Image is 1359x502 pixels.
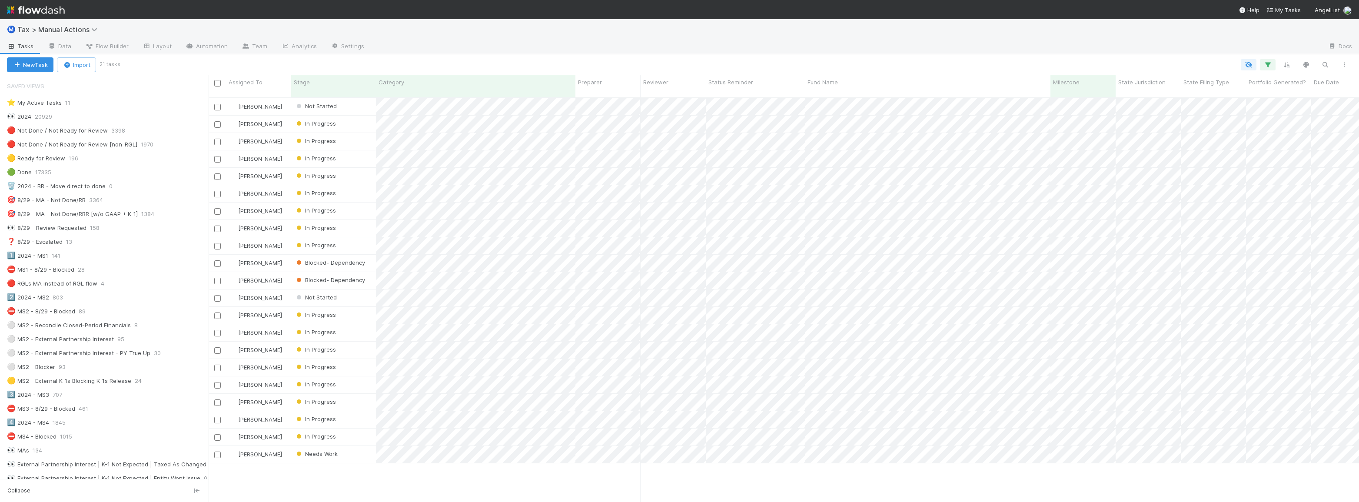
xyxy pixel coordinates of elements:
[214,417,221,423] input: Toggle Row Selected
[79,306,94,317] span: 89
[7,431,56,442] div: MS4 - Blocked
[7,348,150,359] div: MS2 - External Partnership Interest - PY True Up
[7,3,65,17] img: logo-inverted-e16ddd16eac7371096b0.svg
[295,207,336,214] span: In Progress
[214,452,221,458] input: Toggle Row Selected
[78,40,136,54] a: Flow Builder
[229,293,282,302] div: [PERSON_NAME]
[230,242,237,249] img: avatar_cfa6ccaa-c7d9-46b3-b608-2ec56ecf97ad.png
[238,277,282,284] span: [PERSON_NAME]
[230,190,237,197] img: avatar_d45d11ee-0024-4901-936f-9df0a9cc3b4e.png
[230,329,237,336] img: avatar_cfa6ccaa-c7d9-46b3-b608-2ec56ecf97ad.png
[229,259,282,267] div: [PERSON_NAME]
[89,195,112,206] span: 3364
[7,307,16,315] span: ⛔
[229,276,282,285] div: [PERSON_NAME]
[7,432,16,440] span: ⛔
[214,347,221,354] input: Toggle Row Selected
[295,276,365,283] span: Blocked- Dependency
[7,153,65,164] div: Ready for Review
[7,293,16,301] span: 2️⃣
[1183,78,1229,86] span: State Filing Type
[7,195,86,206] div: 8/29 - MA - Not Done/RR
[295,398,336,405] span: In Progress
[230,173,237,180] img: avatar_cfa6ccaa-c7d9-46b3-b608-2ec56ecf97ad.png
[7,113,16,120] span: 👀
[229,380,282,389] div: [PERSON_NAME]
[60,431,81,442] span: 1015
[101,278,113,289] span: 4
[7,266,16,273] span: ⛔
[7,306,75,317] div: MS2 - 8/29 - Blocked
[1118,78,1166,86] span: State Jurisdiction
[229,120,282,128] div: [PERSON_NAME]
[295,311,336,318] span: In Progress
[229,328,282,337] div: [PERSON_NAME]
[229,450,282,459] div: [PERSON_NAME]
[214,382,221,389] input: Toggle Row Selected
[53,389,71,400] span: 707
[238,225,282,232] span: [PERSON_NAME]
[295,362,336,371] div: In Progress
[295,172,336,179] span: In Progress
[295,102,337,110] div: Not Started
[214,121,221,128] input: Toggle Row Selected
[214,330,221,336] input: Toggle Row Selected
[295,432,336,441] div: In Progress
[1249,78,1306,86] span: Portfolio Generated?
[7,196,16,203] span: 🎯
[295,449,338,458] div: Needs Work
[90,223,108,233] span: 158
[238,399,282,406] span: [PERSON_NAME]
[7,77,44,95] span: Saved Views
[229,189,282,198] div: [PERSON_NAME]
[295,397,336,406] div: In Progress
[295,241,336,249] div: In Progress
[7,223,86,233] div: 8/29 - Review Requested
[230,381,237,388] img: avatar_66854b90-094e-431f-b713-6ac88429a2b8.png
[35,167,60,178] span: 17335
[230,294,237,301] img: avatar_66854b90-094e-431f-b713-6ac88429a2b8.png
[238,190,282,197] span: [PERSON_NAME]
[238,312,282,319] span: [PERSON_NAME]
[295,416,336,422] span: In Progress
[229,78,262,86] span: Assigned To
[238,242,282,249] span: [PERSON_NAME]
[230,138,237,145] img: avatar_66854b90-094e-431f-b713-6ac88429a2b8.png
[295,381,336,388] span: In Progress
[141,139,162,150] span: 1970
[229,172,282,180] div: [PERSON_NAME]
[295,119,336,128] div: In Progress
[214,434,221,441] input: Toggle Row Selected
[7,376,131,386] div: MS2 - External K-1s Blocking K-1s Release
[7,279,16,287] span: 🔴
[7,417,49,428] div: 2024 - MS4
[79,403,97,414] span: 461
[214,80,221,86] input: Toggle All Rows Selected
[1266,6,1301,14] a: My Tasks
[295,242,336,249] span: In Progress
[295,189,336,196] span: In Progress
[7,362,55,372] div: MS2 - Blocker
[238,416,282,423] span: [PERSON_NAME]
[57,57,96,72] button: Import
[229,206,282,215] div: [PERSON_NAME]
[7,377,16,384] span: 🟡
[229,415,282,424] div: [PERSON_NAME]
[7,181,106,192] div: 2024 - BR - Move direct to done
[295,137,336,144] span: In Progress
[238,329,282,336] span: [PERSON_NAME]
[295,103,337,110] span: Not Started
[134,320,146,331] span: 8
[7,391,16,398] span: 3️⃣
[7,42,34,50] span: Tasks
[17,25,102,34] span: Tax > Manual Actions
[100,60,120,68] small: 21 tasks
[295,258,365,267] div: Blocked- Dependency
[235,40,274,54] a: Team
[7,460,16,468] span: 👀
[238,259,282,266] span: [PERSON_NAME]
[230,399,237,406] img: avatar_66854b90-094e-431f-b713-6ac88429a2b8.png
[238,346,282,353] span: [PERSON_NAME]
[1239,6,1259,14] div: Help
